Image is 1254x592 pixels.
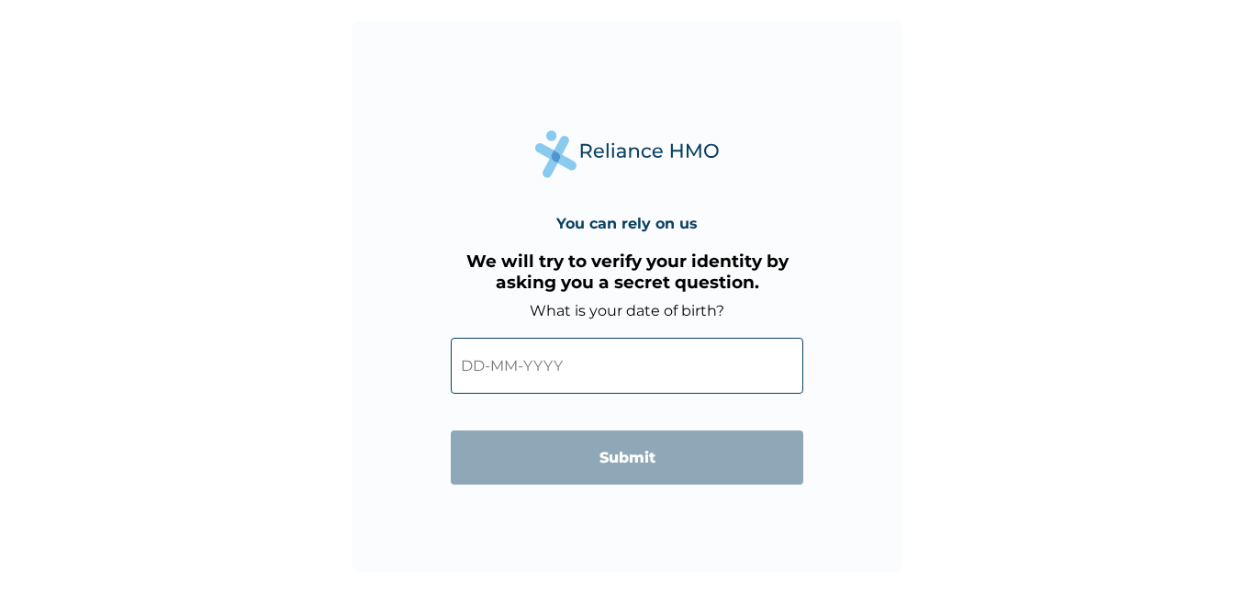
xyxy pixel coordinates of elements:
label: What is your date of birth? [530,302,724,319]
input: Submit [451,430,803,485]
img: Reliance Health's Logo [535,130,719,177]
input: DD-MM-YYYY [451,338,803,394]
h3: We will try to verify your identity by asking you a secret question. [451,251,803,293]
h4: You can rely on us [556,215,698,232]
